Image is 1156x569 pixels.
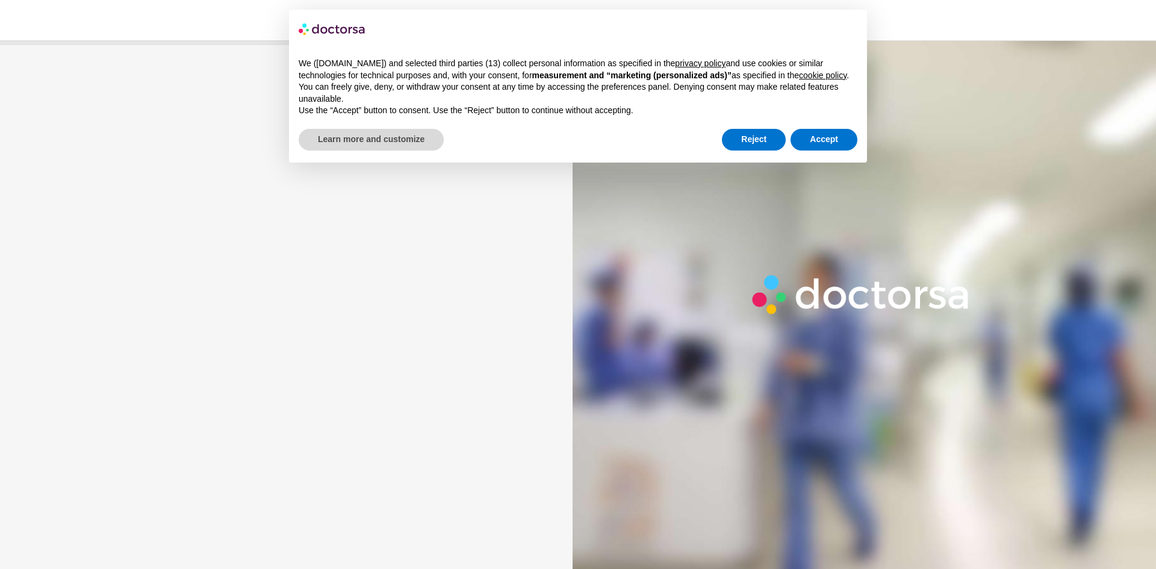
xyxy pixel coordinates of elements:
a: privacy policy [675,58,726,68]
p: You can freely give, deny, or withdraw your consent at any time by accessing the preferences pane... [299,81,857,105]
a: cookie policy [799,70,847,80]
img: logo [299,19,366,39]
p: We ([DOMAIN_NAME]) and selected third parties (13) collect personal information as specified in t... [299,58,857,81]
button: Reject [722,129,786,151]
p: Use the “Accept” button to consent. Use the “Reject” button to continue without accepting. [299,105,857,117]
strong: measurement and “marketing (personalized ads)” [532,70,732,80]
button: Accept [791,129,857,151]
img: Logo-Doctorsa-trans-White-partial-flat.png [746,269,977,320]
button: Learn more and customize [299,129,444,151]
